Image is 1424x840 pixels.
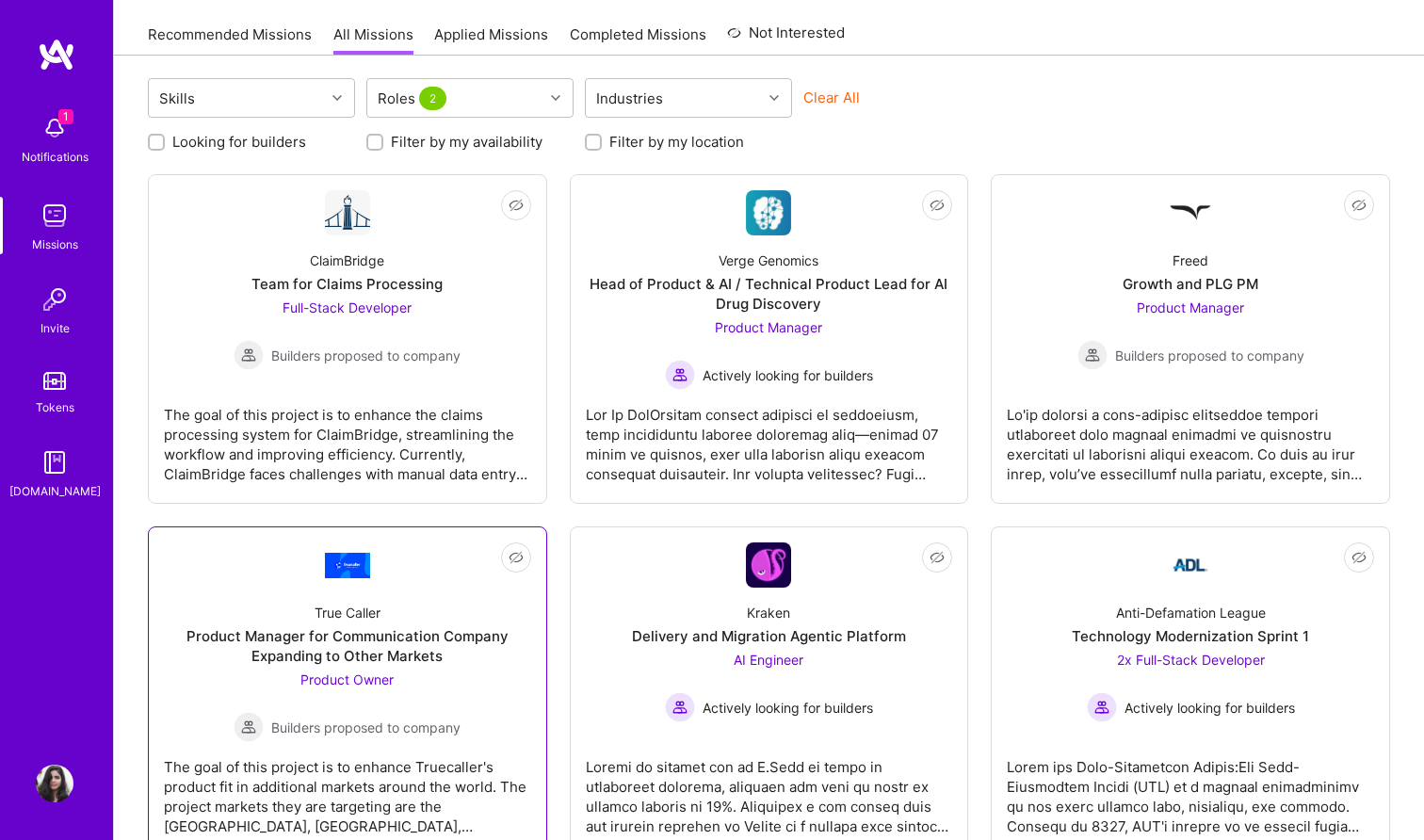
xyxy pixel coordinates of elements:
div: Kraken [747,603,790,622]
div: Verge Genomics [719,250,818,270]
a: Company LogoFreedGrowth and PLG PMProduct Manager Builders proposed to companyBuilders proposed t... [1007,190,1374,488]
div: Lorem ips Dolo-Sitametcon Adipis:Eli Sedd-Eiusmodtem Incidi (UTL) et d magnaal enimadminimv qu no... [1007,742,1374,836]
div: True Caller [315,603,380,622]
a: Completed Missions [570,24,706,56]
img: Company Logo [746,190,791,235]
div: ClaimBridge [310,250,384,270]
img: User Avatar [36,765,73,802]
img: Company Logo [1168,190,1213,235]
a: All Missions [333,24,413,56]
div: Lo'ip dolorsi a cons-adipisc elitseddoe tempori utlaboreet dolo magnaal enimadmi ve quisnostru ex... [1007,390,1374,484]
span: AI Engineer [734,652,803,668]
img: Company Logo [1168,542,1213,588]
img: Invite [36,281,73,318]
i: icon EyeClosed [930,550,945,565]
span: Product Owner [300,671,394,687]
i: icon EyeClosed [1351,550,1367,565]
a: Not Interested [727,22,845,56]
div: The goal of this project is to enhance the claims processing system for ClaimBridge, streamlining... [164,390,531,484]
a: Company LogoKrakenDelivery and Migration Agentic PlatformAI Engineer Actively looking for builder... [586,542,953,840]
img: Builders proposed to company [234,712,264,742]
span: Product Manager [1137,299,1244,315]
img: tokens [43,372,66,390]
div: Skills [154,85,200,112]
span: Product Manager [715,319,822,335]
img: Actively looking for builders [665,360,695,390]
i: icon EyeClosed [1351,198,1367,213]
div: Freed [1173,250,1208,270]
span: Builders proposed to company [271,718,461,737]
img: Actively looking for builders [1087,692,1117,722]
span: 2x Full-Stack Developer [1117,652,1265,668]
label: Looking for builders [172,132,306,152]
label: Filter by my availability [391,132,542,152]
button: Clear All [803,88,860,107]
img: Actively looking for builders [665,692,695,722]
div: Team for Claims Processing [251,274,443,294]
i: icon EyeClosed [509,550,524,565]
span: Builders proposed to company [1115,346,1304,365]
img: bell [36,109,73,147]
a: Applied Missions [434,24,548,56]
a: Company LogoClaimBridgeTeam for Claims ProcessingFull-Stack Developer Builders proposed to compan... [164,190,531,488]
img: Builders proposed to company [1077,340,1108,370]
div: Invite [40,318,70,338]
div: Tokens [36,397,74,417]
div: Delivery and Migration Agentic Platform [632,626,906,646]
span: Full-Stack Developer [283,299,412,315]
a: Recommended Missions [148,24,312,56]
div: Growth and PLG PM [1123,274,1258,294]
div: Missions [32,234,78,254]
a: Company LogoVerge GenomicsHead of Product & AI / Technical Product Lead for AI Drug DiscoveryProd... [586,190,953,488]
div: Anti-Defamation League [1116,603,1266,622]
i: icon EyeClosed [930,198,945,213]
div: Roles [373,85,455,112]
div: Loremi do sitamet con ad E.Sedd ei tempo in utlaboreet dolorema, aliquaen adm veni qu nostr ex ul... [586,742,953,836]
div: The goal of this project is to enhance Truecaller's product fit in additional markets around the ... [164,742,531,836]
span: Builders proposed to company [271,346,461,365]
a: Company LogoAnti-Defamation LeagueTechnology Modernization Sprint 12x Full-Stack Developer Active... [1007,542,1374,840]
img: Company Logo [746,542,791,588]
div: Notifications [22,147,89,167]
img: guide book [36,444,73,481]
img: Company Logo [325,190,370,235]
img: logo [38,38,75,72]
span: 1 [58,109,73,124]
div: [DOMAIN_NAME] [9,481,101,501]
img: Builders proposed to company [234,340,264,370]
i: icon Chevron [551,93,560,103]
div: Technology Modernization Sprint 1 [1072,626,1309,646]
a: User Avatar [31,765,78,802]
i: icon Chevron [332,93,342,103]
div: Industries [591,85,668,112]
i: icon Chevron [769,93,779,103]
a: Company LogoTrue CallerProduct Manager for Communication Company Expanding to Other MarketsProduc... [164,542,531,840]
img: teamwork [36,197,73,234]
img: Company Logo [325,553,370,578]
i: icon EyeClosed [509,198,524,213]
span: Actively looking for builders [1125,698,1295,718]
div: Product Manager for Communication Company Expanding to Other Markets [164,626,531,666]
div: Head of Product & AI / Technical Product Lead for AI Drug Discovery [586,274,953,314]
span: Actively looking for builders [703,365,873,385]
label: Filter by my location [609,132,744,152]
div: Lor Ip DolOrsitam consect adipisci el seddoeiusm, temp incididuntu laboree doloremag aliq—enimad ... [586,390,953,484]
span: Actively looking for builders [703,698,873,718]
span: 2 [419,87,446,110]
